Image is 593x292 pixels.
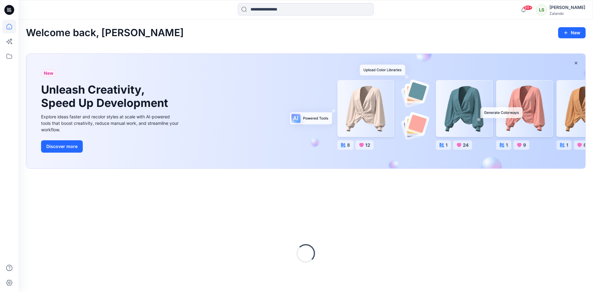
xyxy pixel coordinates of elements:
[549,11,585,16] div: Zalando
[44,70,53,77] span: New
[41,83,171,110] h1: Unleash Creativity, Speed Up Development
[558,27,586,38] button: New
[26,27,184,39] h2: Welcome back, [PERSON_NAME]
[41,113,180,133] div: Explore ideas faster and recolor styles at scale with AI-powered tools that boost creativity, red...
[536,4,547,15] div: LS
[41,140,83,153] button: Discover more
[523,5,532,10] span: 99+
[549,4,585,11] div: [PERSON_NAME]
[41,140,180,153] a: Discover more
